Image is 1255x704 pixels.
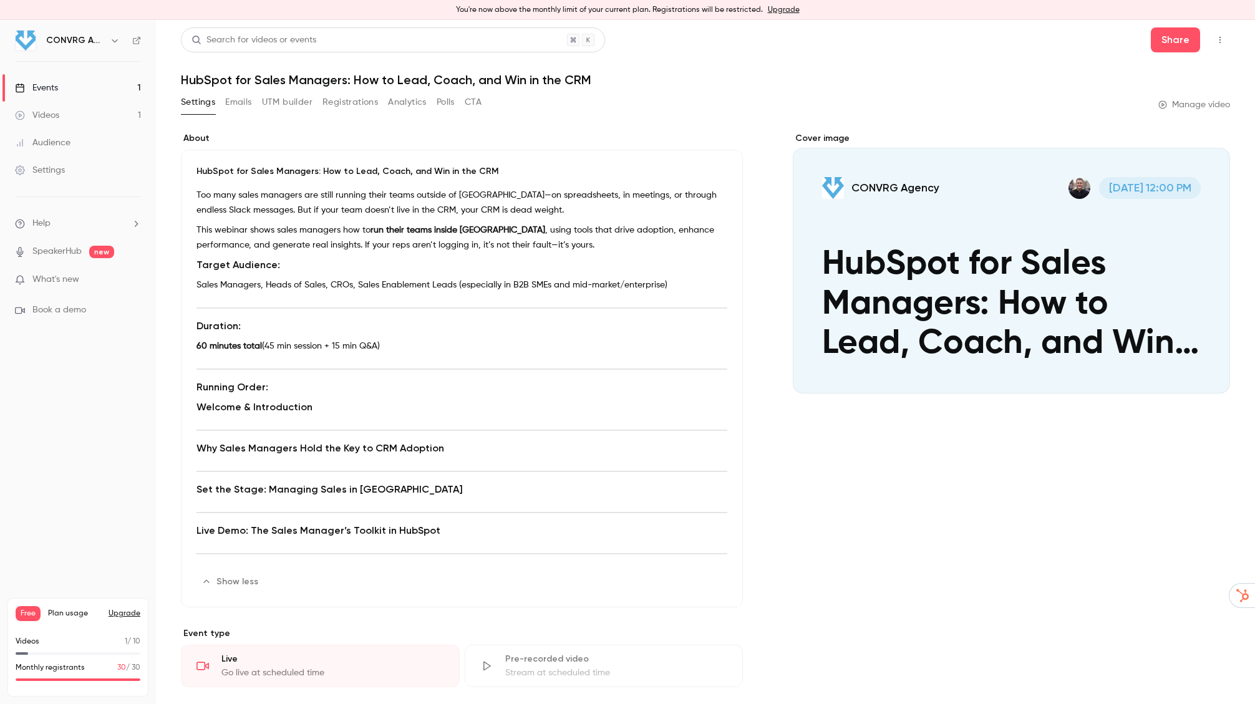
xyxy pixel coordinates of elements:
[181,92,215,112] button: Settings
[465,645,744,687] div: Pre-recorded videoStream at scheduled time
[32,304,86,317] span: Book a demo
[191,34,316,47] div: Search for videos or events
[15,164,65,176] div: Settings
[196,401,313,413] strong: Welcome & Introduction
[505,653,728,665] div: Pre-recorded video
[388,92,427,112] button: Analytics
[322,92,378,112] button: Registrations
[117,664,126,672] span: 30
[196,277,727,292] p: Sales Managers, Heads of Sales, CROs, Sales Enablement Leads (especially in B2B SMEs and mid-mark...
[1158,99,1230,111] a: Manage video
[196,188,727,218] p: Too many sales managers are still running their teams outside of [GEOGRAPHIC_DATA]—on spreadsheet...
[793,132,1230,145] label: Cover image
[16,31,36,51] img: CONVRG Agency
[768,5,800,15] a: Upgrade
[46,34,105,47] h6: CONVRG Agency
[196,381,268,393] strong: Running Order:
[15,217,141,230] li: help-dropdown-opener
[15,137,70,149] div: Audience
[15,82,58,94] div: Events
[181,132,743,145] label: About
[437,92,455,112] button: Polls
[196,339,727,354] p: (45 min session + 15 min Q&A)
[125,638,127,645] span: 1
[196,524,440,536] strong: Live Demo: The Sales Manager’s Toolkit in HubSpot
[48,609,101,619] span: Plan usage
[89,246,114,258] span: new
[262,92,313,112] button: UTM builder
[32,217,51,230] span: Help
[16,606,41,621] span: Free
[505,667,728,679] div: Stream at scheduled time
[225,92,251,112] button: Emails
[196,259,280,271] strong: Target Audience:
[117,662,140,673] p: / 30
[371,226,545,234] strong: run their teams inside [GEOGRAPHIC_DATA]
[196,342,262,350] strong: 60 minutes total
[181,645,460,687] div: LiveGo live at scheduled time
[196,165,727,178] p: HubSpot for Sales Managers: How to Lead, Coach, and Win in the CRM
[196,572,266,592] button: Show less
[181,72,1230,87] h1: HubSpot for Sales Managers: How to Lead, Coach, and Win in the CRM
[221,653,444,665] div: Live
[16,662,85,673] p: Monthly registrants
[196,483,463,495] strong: Set the Stage: Managing Sales in [GEOGRAPHIC_DATA]
[465,92,482,112] button: CTA
[16,636,39,647] p: Videos
[109,609,140,619] button: Upgrade
[1151,27,1200,52] button: Share
[221,667,444,679] div: Go live at scheduled time
[793,132,1230,393] section: Cover image
[32,245,82,258] a: SpeakerHub
[196,320,241,332] strong: Duration:
[15,109,59,122] div: Videos
[125,636,140,647] p: / 10
[32,273,79,286] span: What's new
[196,223,727,253] p: This webinar shows sales managers how to , using tools that drive adoption, enhance performance, ...
[181,627,743,640] p: Event type
[196,442,444,454] strong: Why Sales Managers Hold the Key to CRM Adoption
